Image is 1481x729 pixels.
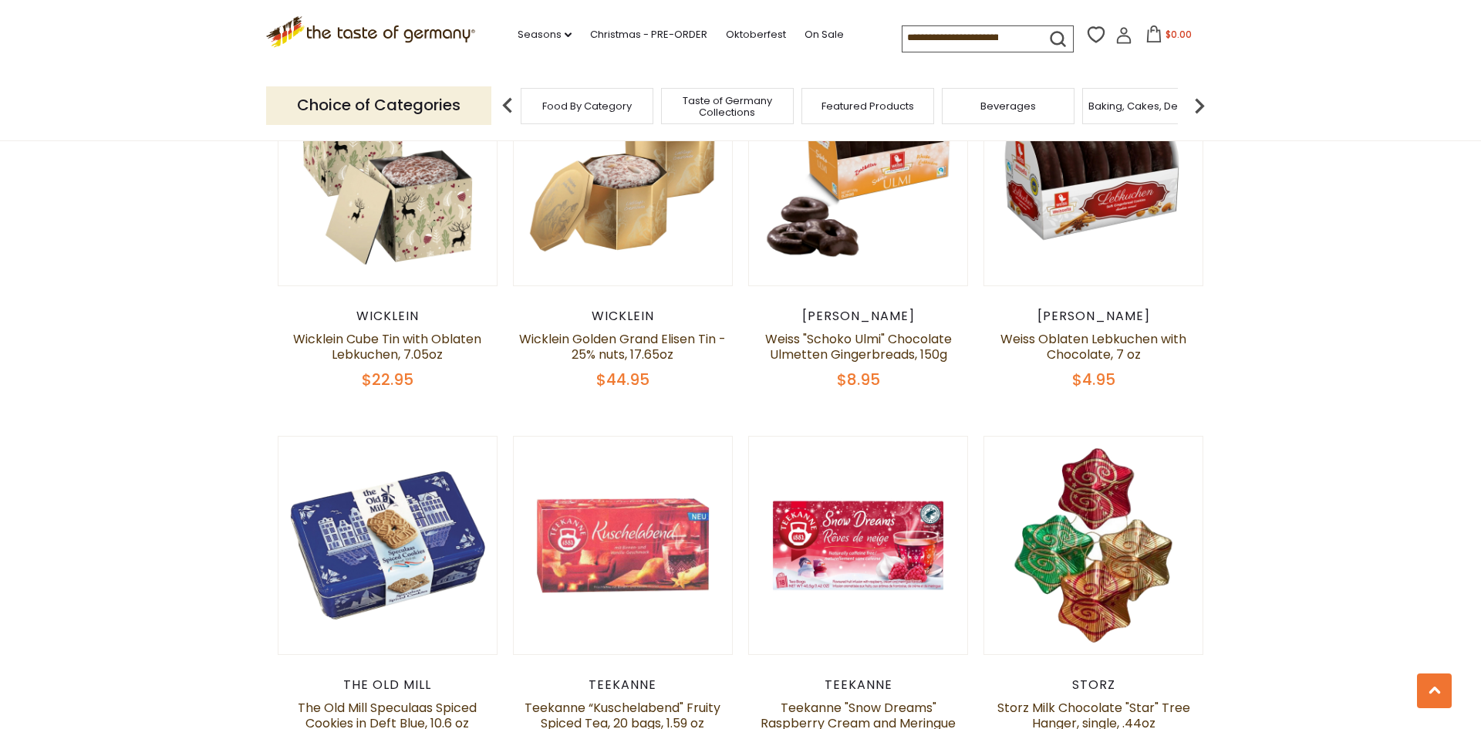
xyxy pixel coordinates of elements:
[805,26,844,43] a: On Sale
[596,369,649,390] span: $44.95
[278,309,498,324] div: Wicklein
[362,369,413,390] span: $22.95
[278,437,497,655] img: The Old Mill Speculaas Spiced Cookies in Deft Blue, 10.6 oz
[1166,28,1192,41] span: $0.00
[278,677,498,693] div: The Old Mill
[984,437,1203,655] img: Storz Milk Chocolate "Star" Tree Hanger, single, .44oz
[590,26,707,43] a: Christmas - PRE-ORDER
[518,26,572,43] a: Seasons
[519,330,726,363] a: Wicklein Golden Grand Elisen Tin - 25% nuts, 17.65oz
[1135,25,1201,49] button: $0.00
[1088,100,1208,112] a: Baking, Cakes, Desserts
[492,90,523,121] img: previous arrow
[514,437,732,655] img: Teekanne “Kuschelabend" Fruity Spiced Tea, 20 bags, 1.59 oz
[266,86,491,124] p: Choice of Categories
[837,369,880,390] span: $8.95
[514,67,732,285] img: Wicklein Golden Grand Elisen Tin - 25% nuts, 17.65oz
[984,67,1203,285] img: Weiss Oblaten Lebkuchen with Chocolate, 7 oz
[748,677,968,693] div: Teekanne
[983,309,1203,324] div: [PERSON_NAME]
[980,100,1036,112] a: Beverages
[666,95,789,118] a: Taste of Germany Collections
[726,26,786,43] a: Oktoberfest
[1184,90,1215,121] img: next arrow
[749,67,967,285] img: Weiss "Schoko Ulmi" Chocolate Ulmetten Gingerbreads, 150g
[542,100,632,112] a: Food By Category
[1072,369,1115,390] span: $4.95
[765,330,952,363] a: Weiss "Schoko Ulmi" Chocolate Ulmetten Gingerbreads, 150g
[821,100,914,112] a: Featured Products
[293,330,481,363] a: Wicklein Cube Tin with Oblaten Lebkuchen, 7.05oz
[278,67,497,285] img: Wicklein Cube Tin with Oblaten Lebkuchen, 7.05oz
[749,437,967,655] img: Teekanne "Snow Dreams" Raspberry Cream and Meringue Flavor Tea, 18 bags, 1.59 oz
[513,677,733,693] div: Teekanne
[1000,330,1186,363] a: Weiss Oblaten Lebkuchen with Chocolate, 7 oz
[983,677,1203,693] div: Storz
[748,309,968,324] div: [PERSON_NAME]
[513,309,733,324] div: Wicklein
